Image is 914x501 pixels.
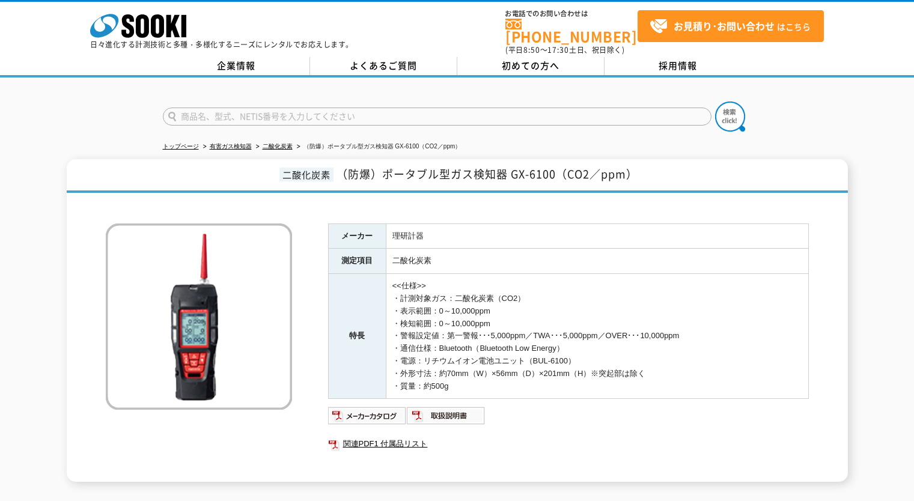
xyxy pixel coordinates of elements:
a: お見積り･お問い合わせはこちら [638,10,824,42]
span: (平日 ～ 土日、祝日除く) [505,44,624,55]
a: 有害ガス検知器 [210,143,252,150]
a: トップページ [163,143,199,150]
a: 企業情報 [163,57,310,75]
span: 初めての方へ [502,59,559,72]
th: 特長 [328,274,386,399]
a: 初めての方へ [457,57,605,75]
span: お電話でのお問い合わせは [505,10,638,17]
span: 17:30 [547,44,569,55]
span: 8:50 [523,44,540,55]
td: 二酸化炭素 [386,249,808,274]
img: （防爆）ポータブル型ガス検知器 GX-6100（CO2／ppm） [106,223,292,410]
a: [PHONE_NUMBER] [505,19,638,43]
a: 採用情報 [605,57,752,75]
a: 取扱説明書 [407,414,486,424]
td: <<仕様>> ・計測対象ガス：二酸化炭素（CO2） ・表示範囲：0～10,000ppm ・検知範囲：0～10,000ppm ・警報設定値：第一警報･･･5,000ppm／TWA･･･5,000p... [386,274,808,399]
a: よくあるご質問 [310,57,457,75]
img: 取扱説明書 [407,406,486,425]
input: 商品名、型式、NETIS番号を入力してください [163,108,711,126]
strong: お見積り･お問い合わせ [674,19,775,33]
li: （防爆）ポータブル型ガス検知器 GX-6100（CO2／ppm） [294,141,462,153]
span: （防爆）ポータブル型ガス検知器 GX-6100（CO2／ppm） [337,166,638,182]
td: 理研計器 [386,223,808,249]
span: はこちら [650,17,811,35]
th: メーカー [328,223,386,249]
a: 関連PDF1 付属品リスト [328,436,809,452]
img: btn_search.png [715,102,745,132]
th: 測定項目 [328,249,386,274]
a: メーカーカタログ [328,414,407,424]
p: 日々進化する計測技術と多種・多様化するニーズにレンタルでお応えします。 [90,41,353,48]
img: メーカーカタログ [328,406,407,425]
span: 二酸化炭素 [279,168,334,181]
a: 二酸化炭素 [263,143,293,150]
